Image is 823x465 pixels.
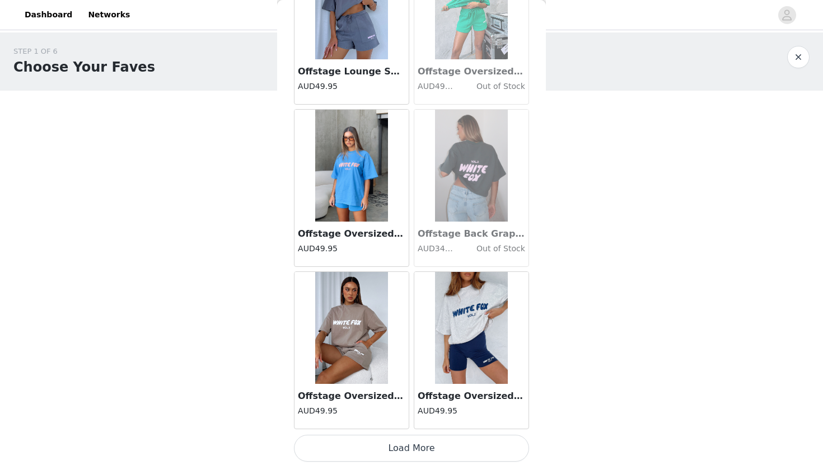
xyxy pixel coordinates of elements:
[298,243,405,255] h4: AUD49.95
[435,110,508,222] img: Offstage Back Graphic Oversized Tee Dark Green
[453,243,525,255] h4: Out of Stock
[782,6,792,24] div: avatar
[294,435,529,462] button: Load More
[418,65,525,78] h3: Offstage Oversized Tee Amazon
[315,272,388,384] img: Offstage Oversized Tee Fawn
[418,243,453,255] h4: AUD34.97
[18,2,79,27] a: Dashboard
[418,389,525,403] h3: Offstage Oversized Tee Mineral Grey
[418,81,453,92] h4: AUD49.95
[418,227,525,241] h3: Offstage Back Graphic Oversized Tee Dark Green
[298,227,405,241] h3: Offstage Oversized Tee Azure
[453,81,525,92] h4: Out of Stock
[13,57,155,77] h1: Choose Your Faves
[315,110,388,222] img: Offstage Oversized Tee Azure
[298,405,405,417] h4: AUD49.95
[298,81,405,92] h4: AUD49.95
[13,46,155,57] div: STEP 1 OF 6
[418,405,525,417] h4: AUD49.95
[298,389,405,403] h3: Offstage Oversized Tee Fawn
[81,2,137,27] a: Networks
[435,272,508,384] img: Offstage Oversized Tee Mineral Grey
[298,65,405,78] h3: Offstage Lounge Shorts Volcanic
